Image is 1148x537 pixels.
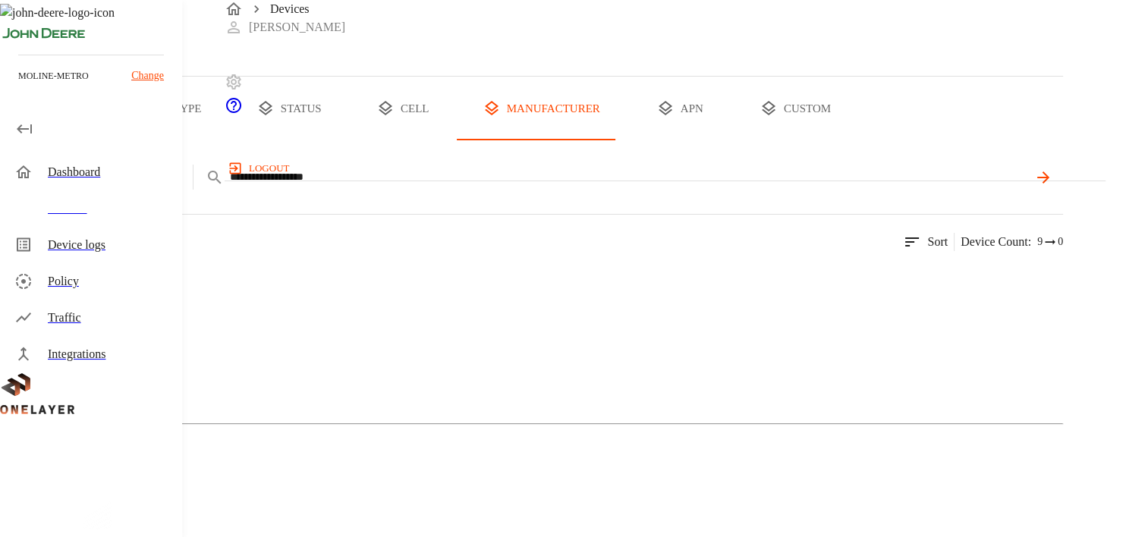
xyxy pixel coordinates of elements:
p: Device count : [961,233,1031,251]
a: logout [225,156,1106,181]
button: logout [225,156,295,181]
li: 2 Models [30,455,1063,473]
li: 524 Devices [30,437,1063,455]
a: onelayer-support [225,104,243,117]
p: Sort [927,233,948,251]
span: Support Portal [225,104,243,117]
p: [PERSON_NAME] [249,18,345,36]
span: 9 [1037,234,1043,250]
span: 0 [1058,234,1063,250]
